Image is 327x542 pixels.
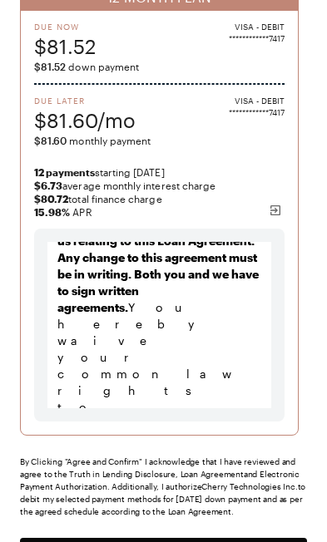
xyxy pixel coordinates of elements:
[34,32,96,60] span: $81.52
[34,192,285,205] span: total finance charge
[34,134,285,147] span: monthly payment
[34,206,70,218] b: 15.98 %
[235,21,285,32] span: VISA - DEBIT
[20,456,307,518] div: By Clicking "Agree and Confirm" I acknowledge that I have reviewed and agree to the Truth in Lend...
[34,21,96,32] span: Due Now
[34,95,136,106] span: Due Later
[269,204,282,217] img: svg%3e
[34,166,95,178] strong: 12 payments
[235,95,285,106] span: VISA - DEBIT
[34,61,66,72] span: $81.52
[34,205,285,219] span: APR
[34,106,136,134] span: $81.60/mo
[34,165,285,179] span: starting [DATE]
[34,193,68,204] strong: $80.72
[34,179,285,192] span: average monthly interest charge
[34,135,67,146] span: $81.60
[34,60,285,73] span: down payment
[34,180,62,191] strong: $6.73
